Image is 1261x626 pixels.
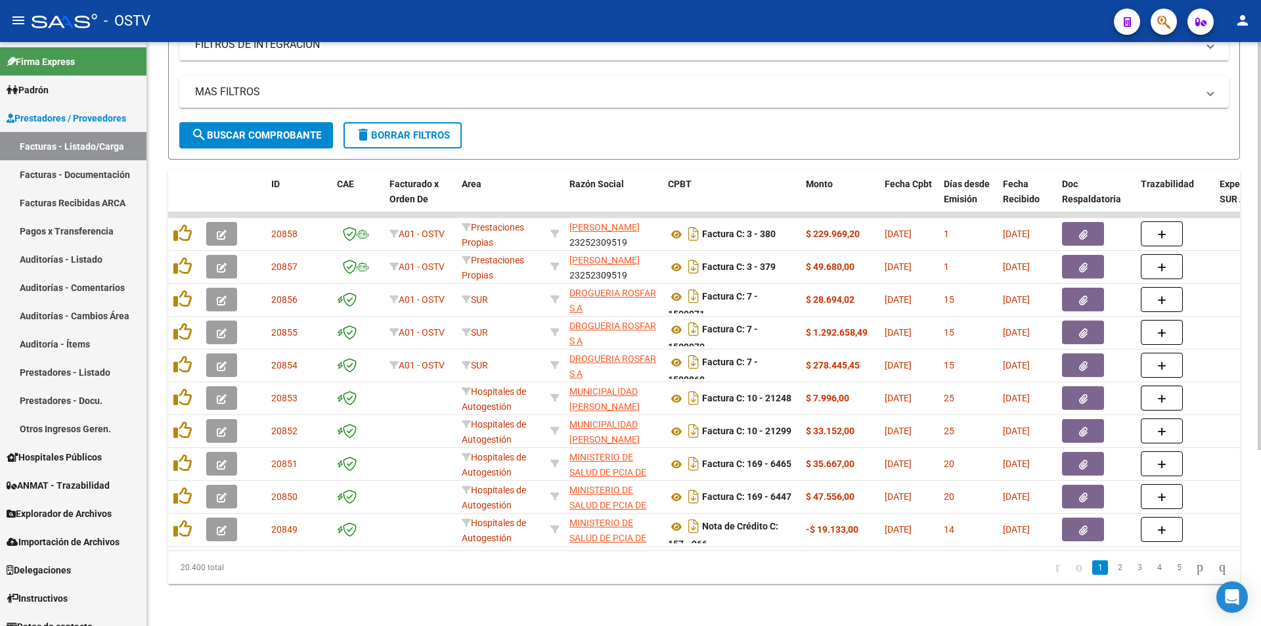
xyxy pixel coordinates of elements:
[885,179,932,189] span: Fecha Cpbt
[569,450,657,478] div: 30626983398
[806,261,854,272] strong: $ 49.680,00
[885,229,912,239] span: [DATE]
[569,419,658,460] span: MUNICIPALIDAD [PERSON_NAME][GEOGRAPHIC_DATA]
[271,327,298,338] span: 20855
[885,426,912,436] span: [DATE]
[1070,560,1088,575] a: go to previous page
[569,255,640,265] span: [PERSON_NAME]
[271,229,298,239] span: 20858
[569,179,624,189] span: Razón Social
[1141,179,1194,189] span: Trazabilidad
[944,393,954,403] span: 25
[806,458,854,469] strong: $ 35.667,00
[668,522,778,550] strong: Nota de Crédito C: 157 - 966
[462,485,526,510] span: Hospitales de Autogestión
[569,386,658,427] span: MUNICIPALIDAD [PERSON_NAME][GEOGRAPHIC_DATA]
[685,388,702,409] i: Descargar documento
[569,452,646,493] span: MINISTERIO DE SALUD DE PCIA DE BSAS
[1171,560,1187,575] a: 5
[569,321,656,346] span: DROGUERIA ROSFAR S A
[271,179,280,189] span: ID
[944,327,954,338] span: 15
[806,360,860,370] strong: $ 278.445,45
[456,170,545,228] datatable-header-cell: Area
[885,261,912,272] span: [DATE]
[944,426,954,436] span: 25
[885,458,912,469] span: [DATE]
[1003,261,1030,272] span: [DATE]
[179,122,333,148] button: Buscar Comprobante
[1003,491,1030,502] span: [DATE]
[569,288,656,313] span: DROGUERIA ROSFAR S A
[462,386,526,412] span: Hospitales de Autogestión
[685,319,702,340] i: Descargar documento
[885,360,912,370] span: [DATE]
[806,491,854,502] strong: $ 47.556,00
[399,261,445,272] span: A01 - OSTV
[1003,426,1030,436] span: [DATE]
[1062,179,1121,204] span: Doc Respaldatoria
[806,426,854,436] strong: $ 33.152,00
[685,516,702,537] i: Descargar documento
[179,76,1229,108] mat-expansion-panel-header: MAS FILTROS
[1110,556,1130,579] li: page 2
[7,591,68,606] span: Instructivos
[1151,560,1167,575] a: 4
[569,351,657,379] div: 30698255141
[271,360,298,370] span: 20854
[1169,556,1189,579] li: page 5
[885,524,912,535] span: [DATE]
[191,129,321,141] span: Buscar Comprobante
[1136,170,1214,228] datatable-header-cell: Trazabilidad
[885,294,912,305] span: [DATE]
[944,458,954,469] span: 20
[885,393,912,403] span: [DATE]
[569,353,656,379] span: DROGUERIA ROSFAR S A
[685,351,702,372] i: Descargar documento
[7,535,120,549] span: Importación de Archivos
[271,294,298,305] span: 20856
[384,170,456,228] datatable-header-cell: Facturado x Orden De
[685,420,702,441] i: Descargar documento
[879,170,939,228] datatable-header-cell: Fecha Cpbt
[195,37,1197,52] mat-panel-title: FILTROS DE INTEGRACION
[462,452,526,478] span: Hospitales de Autogestión
[1213,560,1231,575] a: go to last page
[702,229,776,240] strong: Factura C: 3 - 380
[801,170,879,228] datatable-header-cell: Monto
[462,518,526,543] span: Hospitales de Autogestión
[1003,294,1030,305] span: [DATE]
[104,7,150,35] span: - OSTV
[7,55,75,69] span: Firma Express
[1090,556,1110,579] li: page 1
[1235,12,1250,28] mat-icon: person
[1130,556,1149,579] li: page 3
[399,327,445,338] span: A01 - OSTV
[944,491,954,502] span: 20
[702,426,791,437] strong: Factura C: 10 - 21299
[271,426,298,436] span: 20852
[1003,360,1030,370] span: [DATE]
[7,450,102,464] span: Hospitales Públicos
[569,220,657,248] div: 23252309519
[668,357,758,386] strong: Factura C: 7 - 1509969
[944,261,949,272] span: 1
[668,292,758,320] strong: Factura C: 7 - 1509971
[685,453,702,474] i: Descargar documento
[462,419,526,445] span: Hospitales de Autogestión
[1112,560,1128,575] a: 2
[806,524,858,535] strong: -$ 19.133,00
[569,222,640,233] span: [PERSON_NAME]
[179,29,1229,60] mat-expansion-panel-header: FILTROS DE INTEGRACION
[11,12,26,28] mat-icon: menu
[343,122,462,148] button: Borrar Filtros
[389,179,439,204] span: Facturado x Orden De
[806,179,833,189] span: Monto
[191,127,207,143] mat-icon: search
[668,179,692,189] span: CPBT
[399,360,445,370] span: A01 - OSTV
[168,551,380,584] div: 20.400 total
[1092,560,1108,575] a: 1
[944,294,954,305] span: 15
[355,129,450,141] span: Borrar Filtros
